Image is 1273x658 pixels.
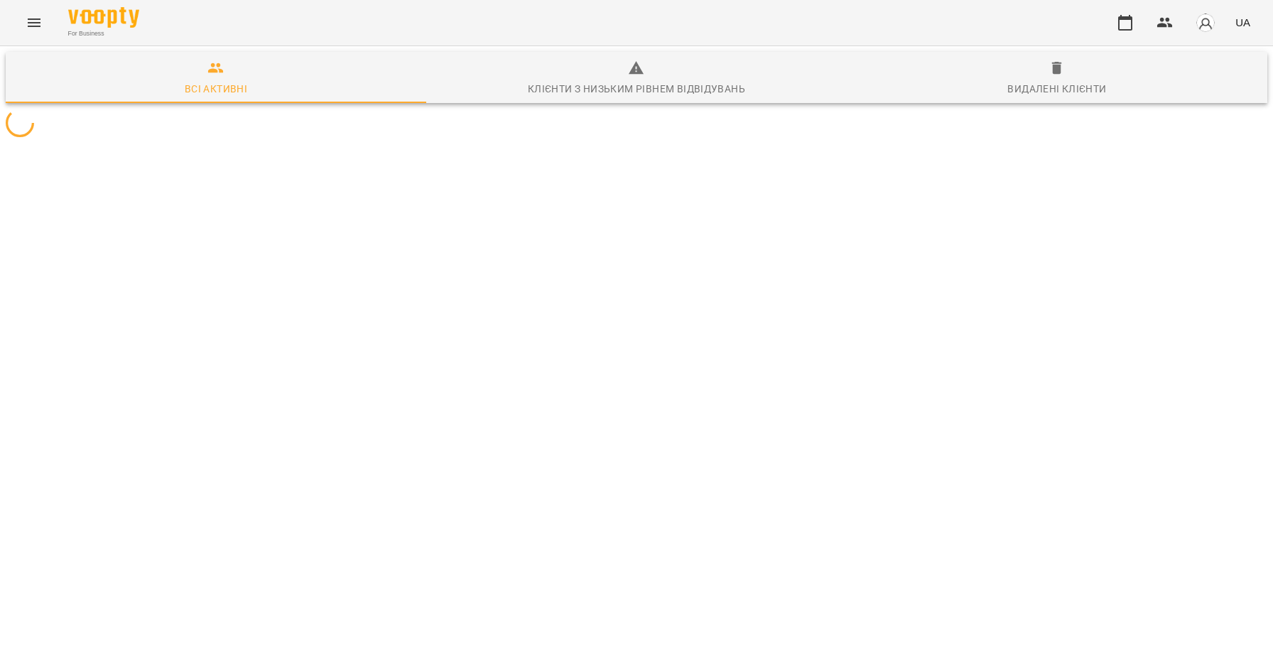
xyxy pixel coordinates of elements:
[68,7,139,28] img: Voopty Logo
[1230,9,1256,36] button: UA
[17,6,51,40] button: Menu
[185,80,247,97] div: Всі активні
[1235,15,1250,30] span: UA
[1007,80,1106,97] div: Видалені клієнти
[528,80,745,97] div: Клієнти з низьким рівнем відвідувань
[1196,13,1215,33] img: avatar_s.png
[68,29,139,38] span: For Business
